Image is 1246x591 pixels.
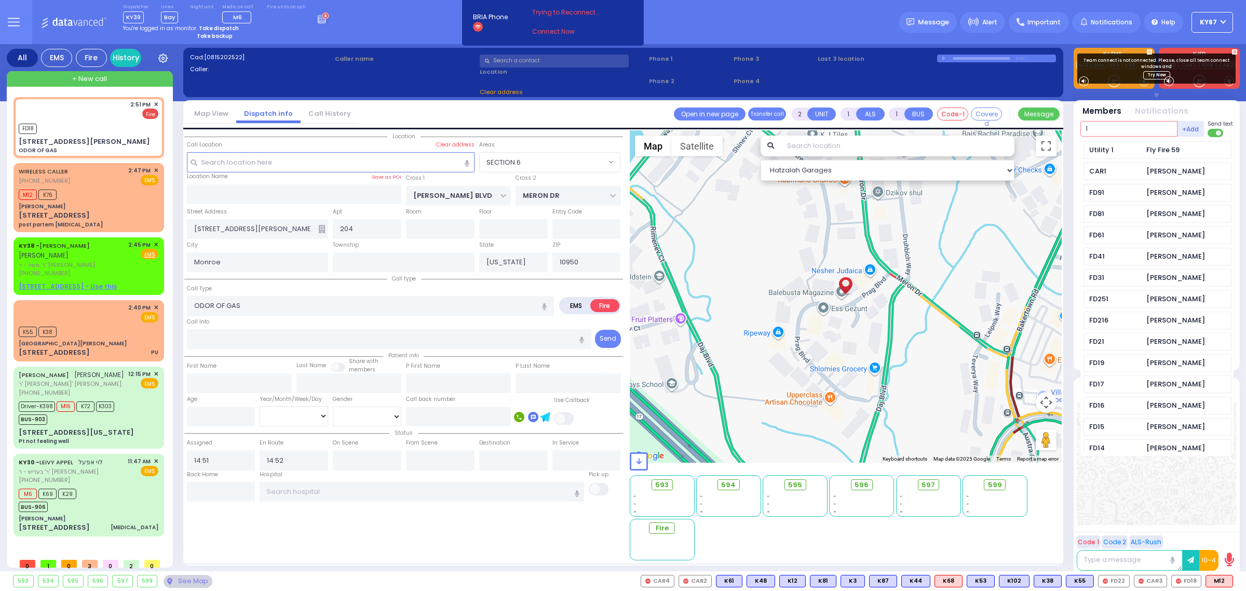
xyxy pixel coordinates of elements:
label: Township [333,241,359,249]
span: Important [1027,18,1061,27]
span: 0 [20,560,35,568]
span: [PERSON_NAME] [19,251,69,260]
div: BLS [779,575,806,587]
label: Medic on call [222,4,255,10]
label: P First Name [406,362,440,370]
div: CAR3 [1134,575,1167,587]
span: K72 [76,401,94,412]
span: KY30 - [19,458,39,466]
div: 597 [113,575,132,587]
span: - [900,500,903,508]
label: Last 3 location [818,55,937,63]
span: Driver-K398 [19,401,55,412]
label: Use Callback [554,396,590,405]
span: 599 [988,480,1002,490]
label: Caller: [190,65,332,74]
img: red-radio-icon.svg [1103,579,1108,584]
span: + New call [72,74,107,84]
span: - [767,492,770,500]
button: 10-4 [1199,550,1218,571]
span: EMS [141,312,158,323]
label: City [187,241,198,249]
div: EMS [41,49,72,67]
span: EMS [141,175,158,185]
label: Back Home [187,471,218,479]
button: Members [1082,105,1121,117]
span: M6 [233,13,242,21]
span: EMS [141,466,158,476]
span: - [633,492,636,500]
span: SECTION 6 [479,152,621,172]
div: K12 [779,575,806,587]
div: [STREET_ADDRESS][PERSON_NAME] [19,137,150,147]
span: 593 [655,480,669,490]
span: EMS [141,378,158,388]
u: EMS [144,251,155,259]
img: Google [632,449,667,463]
div: CAR2 [679,575,712,587]
div: BLS [747,575,775,587]
span: BUS-903 [19,414,47,425]
div: FD251 [1089,294,1141,304]
label: Clear address [436,141,475,149]
div: BLS [810,575,836,587]
div: [PERSON_NAME] [1146,251,1205,262]
img: red-radio-icon.svg [683,579,688,584]
a: Open in new page [674,108,746,120]
div: FD61 [1089,230,1141,240]
label: From Scene [406,439,438,447]
label: On Scene [333,439,358,447]
div: [PERSON_NAME] [1146,230,1205,240]
label: Call back number [406,395,455,404]
div: 596 [88,575,108,587]
span: Status [389,429,418,437]
div: BLS [716,575,742,587]
img: red-radio-icon.svg [1176,579,1181,584]
span: M12 [19,190,37,200]
span: 11:47 AM [128,458,151,465]
span: ר' בעריש - ר' [PERSON_NAME] [19,467,103,476]
label: Call Info [187,318,209,326]
div: [PERSON_NAME] [19,203,65,210]
div: M12 [1206,575,1233,587]
div: All [7,49,38,67]
div: [PERSON_NAME] [19,515,65,522]
span: Clear address [480,88,523,96]
small: Share with [349,357,378,365]
button: Send [595,330,621,348]
span: - [966,492,969,500]
button: ALS-Rush [1129,535,1163,548]
span: members [349,366,375,373]
img: red-radio-icon.svg [645,579,651,584]
img: message.svg [906,18,914,26]
div: [MEDICAL_DATA] [111,523,158,531]
label: Call Type [187,285,212,293]
button: Toggle fullscreen view [1036,136,1057,156]
label: En Route [260,439,283,447]
a: Connect Now [532,27,614,36]
label: Location Name [187,172,228,181]
span: Help [1161,18,1175,27]
label: First Name [187,362,216,370]
span: - [633,508,636,516]
span: Message [918,17,949,28]
button: Code-1 [937,108,968,120]
span: - [700,492,703,500]
span: [PERSON_NAME] [74,370,124,379]
div: K44 [901,575,930,587]
span: FD18 [19,124,37,134]
div: K3 [841,575,865,587]
a: History [110,49,141,67]
span: ✕ [154,240,158,249]
span: BUS-906 [19,502,48,512]
a: Try Now [1143,71,1170,79]
img: red-radio-icon.svg [1139,579,1144,584]
label: Age [187,395,197,404]
div: Fly Fire 59 [1146,145,1180,155]
div: BLS [999,575,1030,587]
label: Turn off text [1208,128,1224,138]
span: Send text [1208,120,1233,128]
div: [PERSON_NAME] [1146,294,1205,304]
span: Phone 3 [734,55,815,63]
div: [PERSON_NAME] [1146,315,1205,326]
